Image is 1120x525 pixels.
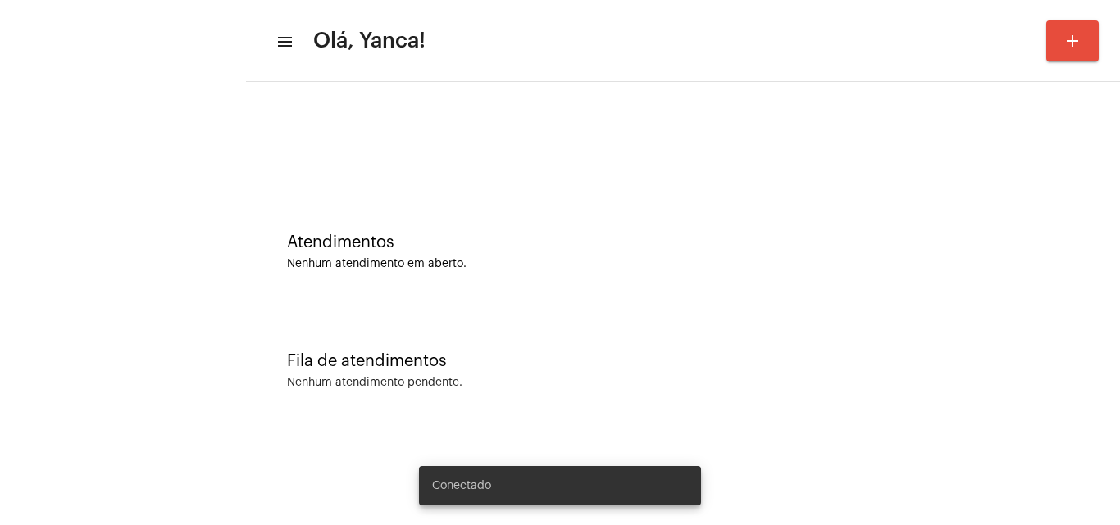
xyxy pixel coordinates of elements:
div: Atendimentos [287,233,1079,251]
div: Fila de atendimentos [287,352,1079,370]
div: Nenhum atendimento em aberto. [287,258,1079,270]
span: Olá, Yanca! [313,28,426,54]
div: Nenhum atendimento pendente. [287,377,462,389]
span: Conectado [432,477,491,494]
mat-icon: add [1063,31,1082,51]
mat-icon: sidenav icon [275,32,292,52]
